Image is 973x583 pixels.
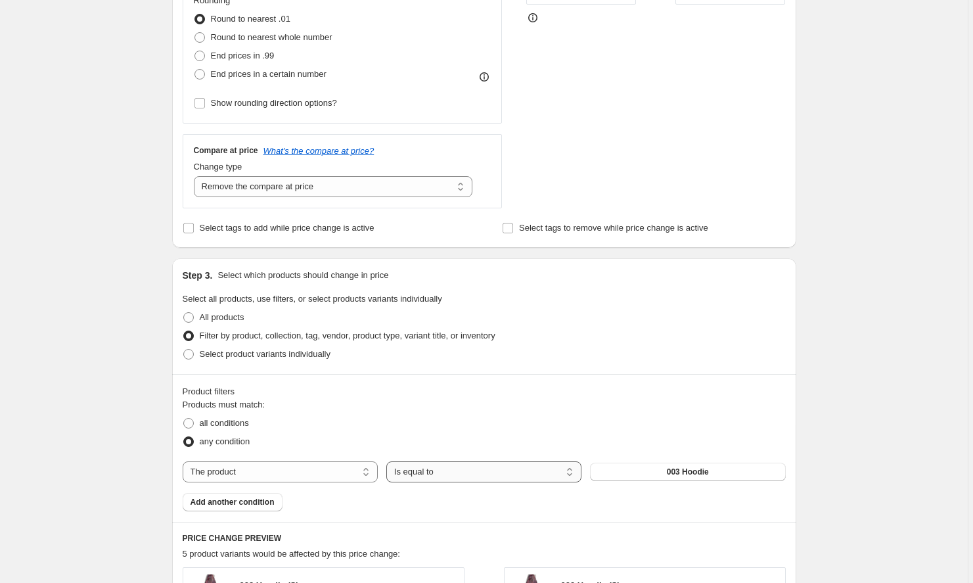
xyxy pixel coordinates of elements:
[211,98,337,108] span: Show rounding direction options?
[200,223,374,233] span: Select tags to add while price change is active
[590,463,785,481] button: 003 Hoodie
[183,385,786,398] div: Product filters
[194,145,258,156] h3: Compare at price
[191,497,275,507] span: Add another condition
[200,349,330,359] span: Select product variants individually
[217,269,388,282] p: Select which products should change in price
[519,223,708,233] span: Select tags to remove while price change is active
[200,312,244,322] span: All products
[211,14,290,24] span: Round to nearest .01
[200,331,495,340] span: Filter by product, collection, tag, vendor, product type, variant title, or inventory
[183,493,283,511] button: Add another condition
[183,400,265,409] span: Products must match:
[667,467,709,477] span: 003 Hoodie
[200,436,250,446] span: any condition
[263,146,374,156] button: What's the compare at price?
[211,69,327,79] span: End prices in a certain number
[194,162,242,172] span: Change type
[211,32,332,42] span: Round to nearest whole number
[200,418,249,428] span: all conditions
[183,269,213,282] h2: Step 3.
[183,549,400,559] span: 5 product variants would be affected by this price change:
[183,533,786,544] h6: PRICE CHANGE PREVIEW
[183,294,442,304] span: Select all products, use filters, or select products variants individually
[211,51,275,60] span: End prices in .99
